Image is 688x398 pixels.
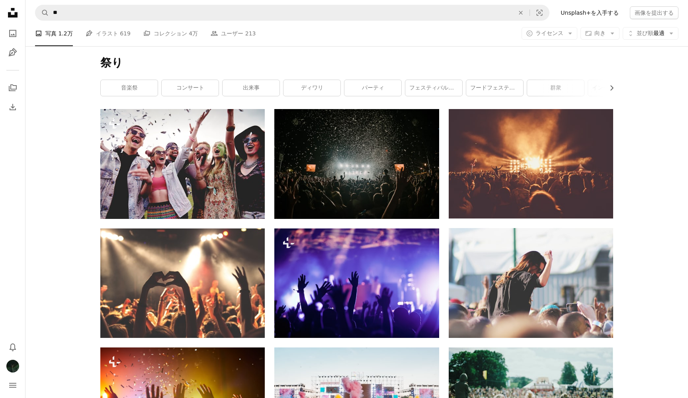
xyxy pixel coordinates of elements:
[449,109,613,219] img: ステージライト 客席前
[5,358,21,374] button: プロフィール
[6,360,19,373] img: ユーザーShinichi Kotokuのアバター
[100,109,265,219] img: お祭りで楽しむ友達のグループ
[35,5,49,20] button: Unsplashで検索する
[211,21,256,46] a: ユーザー 213
[536,30,563,36] span: ライセンス
[223,80,279,96] a: 出来事
[101,80,158,96] a: 音楽祭
[588,80,645,96] a: インディアン・フェスティバル
[283,80,340,96] a: ディワリ
[556,6,623,19] a: Unsplash+を入手する
[623,27,678,40] button: 並び順最適
[120,29,131,38] span: 619
[405,80,462,96] a: フェスティバル音楽
[594,30,606,36] span: 向き
[274,160,439,168] a: people gathering on concert field
[5,99,21,115] a: ダウンロード履歴
[100,56,613,70] h1: 祭り
[162,80,219,96] a: コンサート
[5,25,21,41] a: 写真
[100,279,265,287] a: ハートの手のジェスチャーをする人
[449,279,613,286] a: 群衆の頂点に立つ女性
[274,228,439,338] img: 音楽祭で両手を宙に浮かべて歓声を上げる群衆
[527,80,584,96] a: 群衆
[86,21,131,46] a: イラスト 619
[5,80,21,96] a: コレクション
[5,377,21,393] button: メニュー
[5,45,21,60] a: イラスト
[630,6,678,19] button: 画像を提出する
[35,5,549,21] form: サイト内でビジュアルを探す
[100,228,265,338] img: ハートの手のジェスチャーをする人
[344,80,401,96] a: パーティ
[637,29,665,37] span: 最適
[100,160,265,168] a: お祭りで楽しむ友達のグループ
[5,339,21,355] button: 通知
[522,27,577,40] button: ライセンス
[637,30,653,36] span: 並び順
[274,279,439,287] a: 音楽祭で両手を宙に浮かべて歓声を上げる群衆
[274,109,439,219] img: people gathering on concert field
[449,160,613,167] a: ステージライト 客席前
[512,5,530,20] button: 全てクリア
[580,27,620,40] button: 向き
[245,29,256,38] span: 213
[604,80,613,96] button: リストを右にスクロールする
[466,80,523,96] a: フードフェスティバル
[449,228,613,338] img: 群衆の頂点に立つ女性
[143,21,198,46] a: コレクション 4万
[189,29,198,38] span: 4万
[530,5,549,20] button: ビジュアル検索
